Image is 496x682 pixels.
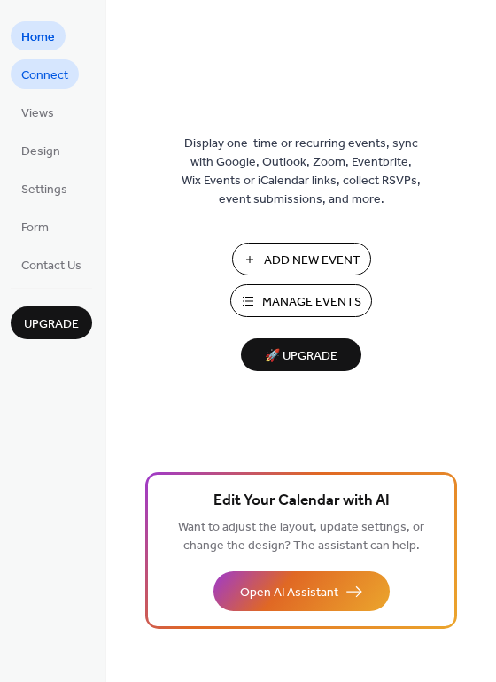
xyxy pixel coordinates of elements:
span: Home [21,28,55,47]
button: Upgrade [11,306,92,339]
button: Add New Event [232,243,371,275]
span: Open AI Assistant [240,584,338,602]
a: Home [11,21,66,50]
span: Edit Your Calendar with AI [213,489,390,514]
span: Add New Event [264,252,360,270]
a: Connect [11,59,79,89]
a: Form [11,212,59,241]
button: 🚀 Upgrade [241,338,361,371]
span: Connect [21,66,68,85]
a: Design [11,136,71,165]
span: Want to adjust the layout, update settings, or change the design? The assistant can help. [178,515,424,558]
a: Views [11,97,65,127]
span: Design [21,143,60,161]
span: Form [21,219,49,237]
span: Contact Us [21,257,81,275]
span: Upgrade [24,315,79,334]
a: Contact Us [11,250,92,279]
span: Views [21,105,54,123]
span: 🚀 Upgrade [252,345,351,368]
span: Display one-time or recurring events, sync with Google, Outlook, Zoom, Eventbrite, Wix Events or ... [182,135,421,209]
span: Settings [21,181,67,199]
a: Settings [11,174,78,203]
span: Manage Events [262,293,361,312]
button: Open AI Assistant [213,571,390,611]
button: Manage Events [230,284,372,317]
